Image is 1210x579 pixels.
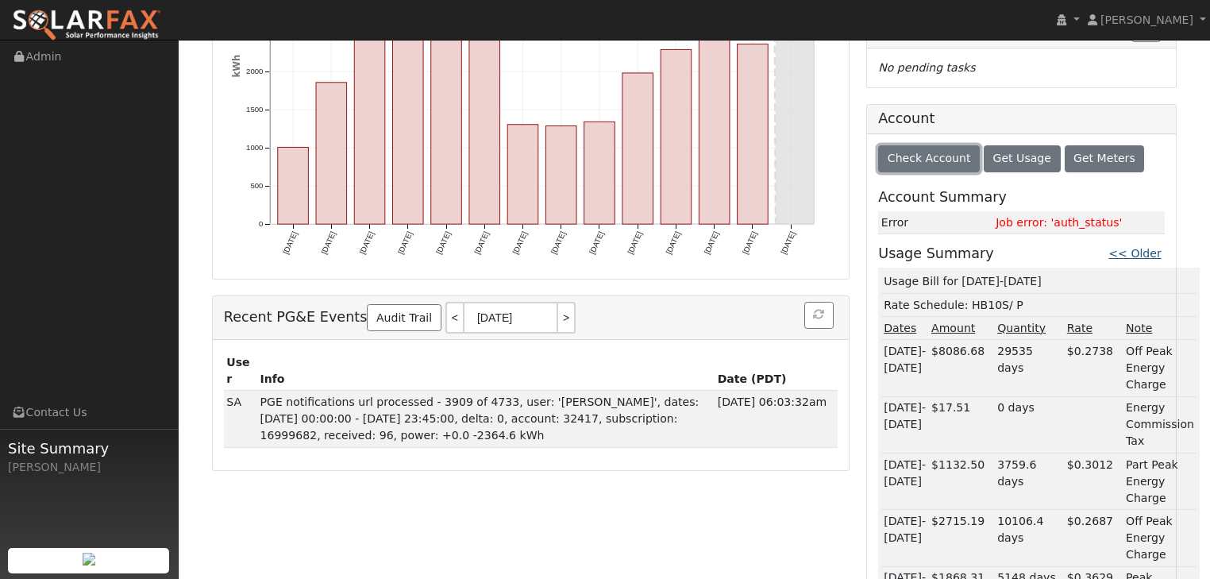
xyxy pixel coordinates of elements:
td: $1132.50 [929,454,995,510]
td: $17.51 [929,396,995,453]
text: [DATE] [357,230,376,256]
rect: onclick="" [546,126,577,225]
a: Audit Trail [367,304,441,331]
button: Get Meters [1065,145,1145,172]
u: Quantity [997,322,1046,334]
rect: onclick="" [507,125,538,225]
div: 3759.6 days [997,457,1062,490]
button: Refresh [804,302,834,329]
td: Job error: 'auth_status' [993,211,1166,234]
text: [DATE] [665,230,683,256]
u: Rate [1067,322,1092,334]
h5: Account [878,110,934,126]
td: $8086.68 [929,340,995,396]
span: Get Meters [1073,152,1135,164]
rect: onclick="" [278,148,309,225]
td: [DATE]-[DATE] [881,340,929,396]
text: 0 [259,220,263,229]
h5: Recent PG&E Events [224,302,838,334]
th: Info [257,351,715,391]
h5: Account Summary [878,189,1165,206]
i: No pending tasks [878,61,975,74]
text: kWh [230,55,241,78]
span: Get Usage [993,152,1051,164]
rect: onclick="" [316,83,347,225]
button: Check Account [878,145,980,172]
span: [PERSON_NAME] [1100,14,1193,26]
text: [DATE] [741,230,759,256]
span: Site Summary [8,438,170,459]
rect: onclick="" [738,44,769,224]
div: [PERSON_NAME] [8,459,170,476]
span: / P [1009,299,1023,311]
td: Rate Schedule: HB10S [881,294,1197,317]
td: [DATE]-[DATE] [881,396,929,453]
u: Amount [931,322,975,334]
text: [DATE] [434,230,453,256]
img: retrieve [83,553,95,565]
img: SolarFax [12,9,161,42]
div: $0.2687 [1067,513,1120,530]
div: $0.2738 [1067,343,1120,360]
th: User [224,351,257,391]
th: Date (PDT) [715,351,838,391]
div: 29535 days [997,343,1062,376]
div: 0 days [997,400,1062,416]
text: [DATE] [626,230,645,256]
a: << Older [1108,247,1161,260]
text: [DATE] [319,230,337,256]
rect: onclick="" [469,25,500,225]
text: [DATE] [703,230,721,256]
td: Off Peak Energy Charge [1123,510,1197,566]
u: Dates [884,322,916,334]
div: 10106.4 days [997,513,1062,546]
text: 500 [250,182,263,191]
text: [DATE] [281,230,299,256]
text: 2000 [246,68,263,76]
a: > [558,302,576,334]
rect: onclick="" [584,122,615,225]
text: [DATE] [511,230,530,256]
button: Get Usage [984,145,1061,172]
rect: onclick="" [622,73,653,224]
td: Usage Bill for [DATE]-[DATE] [881,271,1197,294]
text: [DATE] [588,230,606,256]
text: [DATE] [549,230,568,256]
td: [DATE]-[DATE] [881,510,929,566]
td: Part Peak Energy Charge [1123,454,1197,510]
td: Off Peak Energy Charge [1123,340,1197,396]
u: Note [1126,322,1152,334]
a: < [445,302,463,334]
td: [DATE] 06:03:32am [715,391,838,447]
td: $2715.19 [929,510,995,566]
text: [DATE] [780,230,798,256]
text: [DATE] [472,230,491,256]
td: Error [878,211,992,234]
td: Energy Commission Tax [1123,396,1197,453]
td: SDP Admin [224,391,257,447]
div: $0.3012 [1067,457,1120,473]
text: 1000 [246,144,263,152]
td: [DATE]-[DATE] [881,454,929,510]
h5: Usage Summary [878,245,993,262]
td: PGE notifications url processed - 3909 of 4733, user: '[PERSON_NAME]', dates: [DATE] 00:00:00 - [... [257,391,715,447]
span: Check Account [888,152,971,164]
text: [DATE] [396,230,414,256]
rect: onclick="" [661,49,692,224]
text: 1500 [246,106,263,114]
